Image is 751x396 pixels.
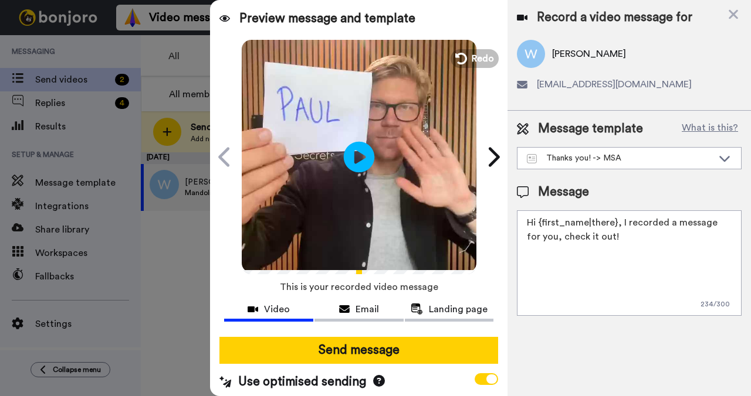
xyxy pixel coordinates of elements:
[238,373,366,391] span: Use optimised sending
[280,274,438,300] span: This is your recorded video message
[517,210,742,316] textarea: Hi {first_name|there}, I recorded a message for you, check it out!
[538,120,643,138] span: Message template
[356,302,379,316] span: Email
[527,152,713,164] div: Thanks you! -> MSA
[678,120,742,138] button: What is this?
[527,154,537,163] img: Message-temps.svg
[429,302,488,316] span: Landing page
[264,302,290,316] span: Video
[219,337,498,364] button: Send message
[537,77,692,91] span: [EMAIL_ADDRESS][DOMAIN_NAME]
[538,183,589,201] span: Message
